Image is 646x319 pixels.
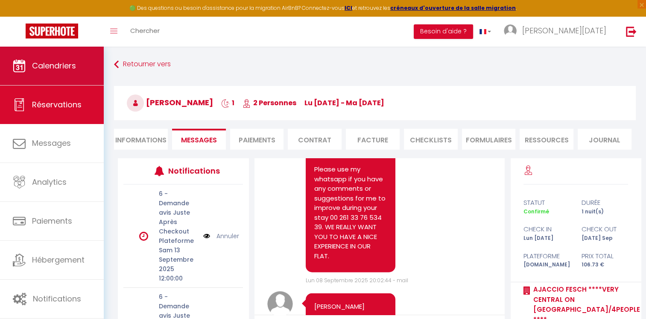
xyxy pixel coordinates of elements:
a: créneaux d'ouverture de la salle migration [390,4,516,12]
img: NO IMAGE [203,231,210,241]
p: Sam 13 Septembre 2025 12:00:00 [159,245,198,283]
li: Ressources [520,129,573,150]
div: [DOMAIN_NAME] [518,261,576,269]
p: 6 - Demande avis Juste Après Checkout Plateforme [159,189,198,245]
p: Please use my whatsapp if you have any comments or suggestions for me to improve during your stay... [314,165,387,261]
li: Journal [578,129,631,150]
span: Lun 08 Septembre 2025 20:02:44 - mail [306,277,408,284]
span: [PERSON_NAME][DATE] [522,25,606,36]
div: [DATE] Sep [576,234,634,242]
button: Ouvrir le widget de chat LiveChat [7,3,32,29]
img: Super Booking [26,24,78,38]
span: Hébergement [32,254,85,265]
img: logout [626,26,637,37]
li: CHECKLISTS [404,129,458,150]
div: check out [576,224,634,234]
div: statut [518,198,576,208]
div: Prix total [576,251,634,261]
span: Calendriers [32,60,76,71]
a: ICI [345,4,352,12]
span: Notifications [33,293,81,304]
div: durée [576,198,634,208]
span: Messages [32,138,71,148]
li: Contrat [288,129,342,150]
span: Paiements [32,216,72,226]
span: [PERSON_NAME] [127,97,213,108]
li: FORMULAIRES [462,129,516,150]
span: Confirmé [523,208,549,215]
a: Chercher [124,17,166,47]
span: Analytics [32,177,67,187]
div: 1 nuit(s) [576,208,634,216]
div: check in [518,224,576,234]
a: Retourner vers [114,57,636,72]
span: lu [DATE] - ma [DATE] [304,98,384,108]
li: Facture [346,129,400,150]
span: Réservations [32,99,82,110]
span: 1 [221,98,234,108]
a: Annuler [216,231,239,241]
div: 106.73 € [576,261,634,269]
h3: Notifications [168,161,218,180]
li: Informations [114,129,168,150]
li: Paiements [230,129,284,150]
img: ... [504,24,517,37]
p: [PERSON_NAME] [314,302,387,312]
div: Lun [DATE] [518,234,576,242]
span: Chercher [130,26,160,35]
span: Messages [181,135,217,145]
span: 2 Personnes [243,98,296,108]
a: ... [PERSON_NAME][DATE] [497,17,617,47]
button: Besoin d'aide ? [414,24,473,39]
div: Plateforme [518,251,576,261]
img: avatar.png [267,291,293,317]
